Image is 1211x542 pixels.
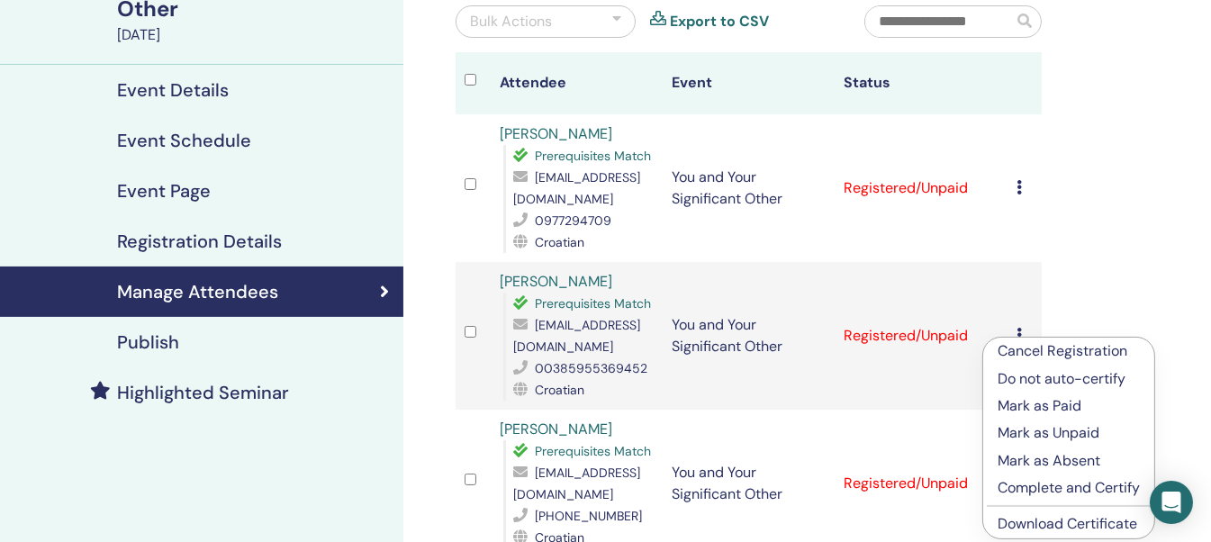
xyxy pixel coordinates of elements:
a: [PERSON_NAME] [500,420,612,438]
h4: Registration Details [117,230,282,252]
p: Mark as Unpaid [998,422,1140,444]
p: Complete and Certify [998,477,1140,499]
th: Event [663,52,835,114]
span: 0977294709 [535,212,611,229]
h4: Highlighted Seminar [117,382,289,403]
span: [EMAIL_ADDRESS][DOMAIN_NAME] [513,169,640,207]
h4: Event Details [117,79,229,101]
div: [DATE] [117,24,393,46]
td: You and Your Significant Other [663,262,835,410]
h4: Publish [117,331,179,353]
p: Do not auto-certify [998,368,1140,390]
span: Prerequisites Match [535,295,651,312]
span: [EMAIL_ADDRESS][DOMAIN_NAME] [513,317,640,355]
span: [PHONE_NUMBER] [535,508,642,524]
td: You and Your Significant Other [663,114,835,262]
h4: Manage Attendees [117,281,278,303]
span: Prerequisites Match [535,443,651,459]
div: Open Intercom Messenger [1150,481,1193,524]
span: Prerequisites Match [535,148,651,164]
a: Export to CSV [670,11,769,32]
span: Croatian [535,382,584,398]
span: [EMAIL_ADDRESS][DOMAIN_NAME] [513,465,640,502]
th: Attendee [491,52,663,114]
span: 00385955369452 [535,360,647,376]
a: Download Certificate [998,514,1137,533]
span: Croatian [535,234,584,250]
p: Mark as Absent [998,450,1140,472]
th: Status [835,52,1007,114]
div: Bulk Actions [470,11,552,32]
p: Cancel Registration [998,340,1140,362]
a: [PERSON_NAME] [500,124,612,143]
p: Mark as Paid [998,395,1140,417]
a: [PERSON_NAME] [500,272,612,291]
h4: Event Schedule [117,130,251,151]
h4: Event Page [117,180,211,202]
